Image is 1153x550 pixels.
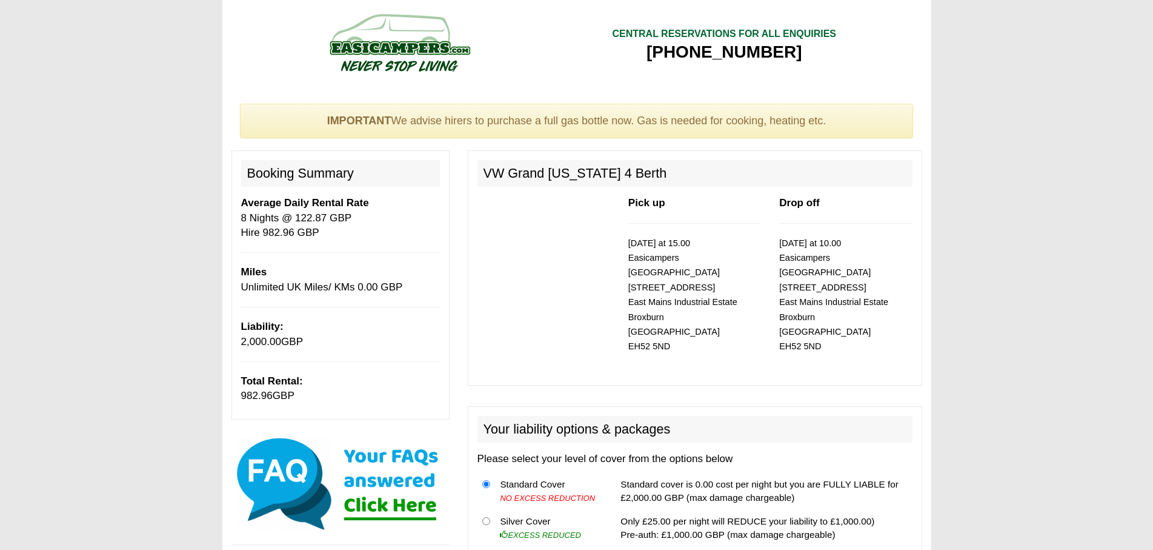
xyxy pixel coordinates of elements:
[327,115,391,127] strong: IMPORTANT
[612,41,836,63] div: [PHONE_NUMBER]
[241,160,440,187] h2: Booking Summary
[231,435,450,532] img: Click here for our most common FAQs
[612,27,836,41] div: CENTRAL RESERVATIONS FOR ALL ENQUIRIES
[241,375,303,387] b: Total Rental:
[500,494,595,503] i: NO EXCESS REDUCTION
[241,321,284,332] b: Liability:
[477,160,912,187] h2: VW Grand [US_STATE] 4 Berth
[628,197,665,209] b: Pick up
[284,9,514,76] img: campers-checkout-logo.png
[500,531,581,540] i: EXCESS REDUCED
[241,320,440,349] p: GBP
[495,509,603,546] td: Silver Cover
[628,238,737,352] small: [DATE] at 15.00 Easicampers [GEOGRAPHIC_DATA] [STREET_ADDRESS] East Mains Industrial Estate Broxb...
[241,336,282,347] span: 2,000.00
[616,473,912,510] td: Standard cover is 0.00 cost per night but you are FULLY LIABLE for £2,000.00 GBP (max damage char...
[616,509,912,546] td: Only £25.00 per night will REDUCE your liability to £1,000.00) Pre-auth: £1,000.00 GBP (max damag...
[779,238,888,352] small: [DATE] at 10.00 Easicampers [GEOGRAPHIC_DATA] [STREET_ADDRESS] East Mains Industrial Estate Broxb...
[241,196,440,240] p: 8 Nights @ 122.87 GBP Hire 982.96 GBP
[477,416,912,443] h2: Your liability options & packages
[241,390,273,401] span: 982.96
[241,266,267,278] b: Miles
[241,374,440,404] p: GBP
[779,197,819,209] b: Drop off
[241,197,369,209] b: Average Daily Rental Rate
[477,452,912,466] p: Please select your level of cover from the options below
[495,473,603,510] td: Standard Cover
[241,265,440,295] p: Unlimited UK Miles/ KMs 0.00 GBP
[240,104,914,139] div: We advise hirers to purchase a full gas bottle now. Gas is needed for cooking, heating etc.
